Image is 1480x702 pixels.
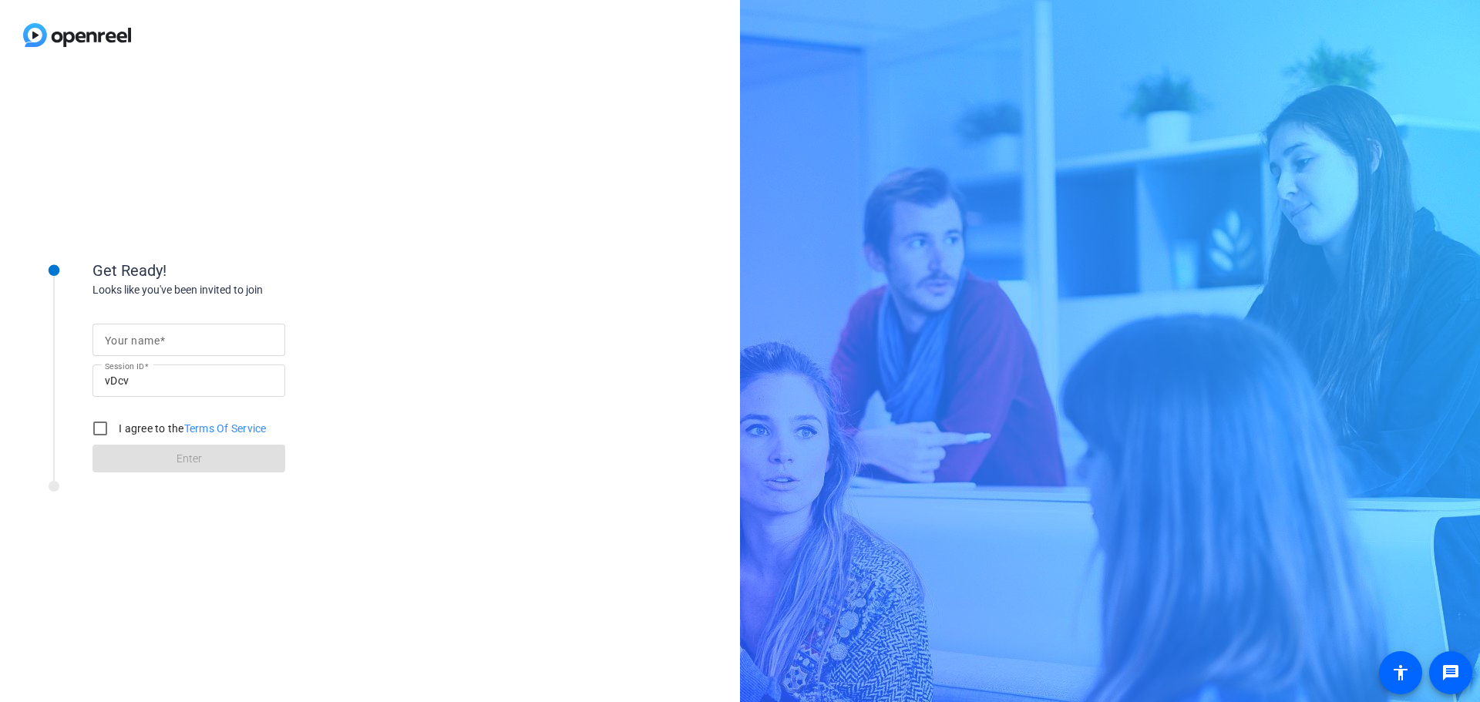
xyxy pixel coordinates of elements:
[1441,663,1460,682] mat-icon: message
[1391,663,1410,682] mat-icon: accessibility
[105,361,144,371] mat-label: Session ID
[105,334,160,347] mat-label: Your name
[184,422,267,435] a: Terms Of Service
[92,259,401,282] div: Get Ready!
[116,421,267,436] label: I agree to the
[92,282,401,298] div: Looks like you've been invited to join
